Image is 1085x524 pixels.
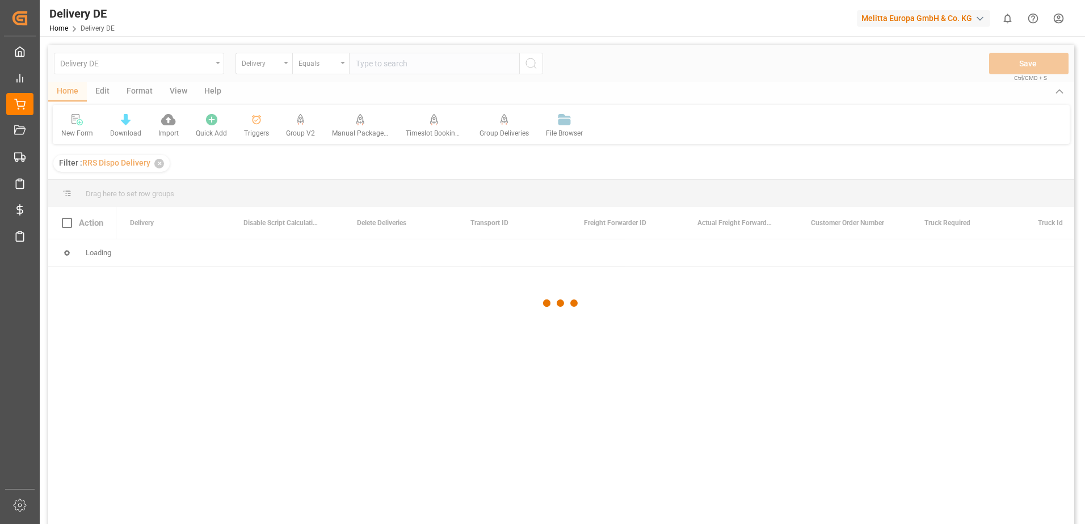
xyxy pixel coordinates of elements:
button: Melitta Europa GmbH & Co. KG [857,7,995,29]
div: Delivery DE [49,5,115,22]
a: Home [49,24,68,32]
div: Melitta Europa GmbH & Co. KG [857,10,990,27]
button: show 0 new notifications [995,6,1020,31]
button: Help Center [1020,6,1046,31]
